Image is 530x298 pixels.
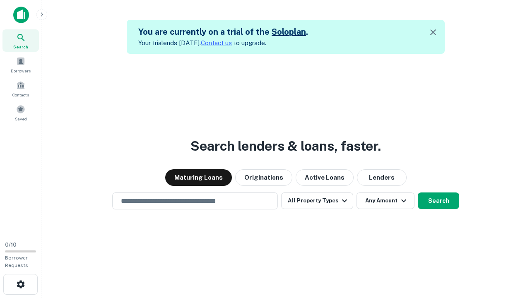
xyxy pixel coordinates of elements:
[418,192,459,209] button: Search
[13,7,29,23] img: capitalize-icon.png
[2,29,39,52] a: Search
[190,136,381,156] h3: Search lenders & loans, faster.
[296,169,354,186] button: Active Loans
[357,169,407,186] button: Lenders
[12,91,29,98] span: Contacts
[281,192,353,209] button: All Property Types
[2,101,39,124] a: Saved
[489,232,530,272] iframe: Chat Widget
[357,192,414,209] button: Any Amount
[5,242,17,248] span: 0 / 10
[201,39,232,46] a: Contact us
[5,255,28,268] span: Borrower Requests
[165,169,232,186] button: Maturing Loans
[235,169,292,186] button: Originations
[272,27,306,37] a: Soloplan
[15,115,27,122] span: Saved
[2,53,39,76] a: Borrowers
[138,26,308,38] h5: You are currently on a trial of the .
[138,38,308,48] p: Your trial ends [DATE]. to upgrade.
[13,43,28,50] span: Search
[2,77,39,100] a: Contacts
[11,67,31,74] span: Borrowers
